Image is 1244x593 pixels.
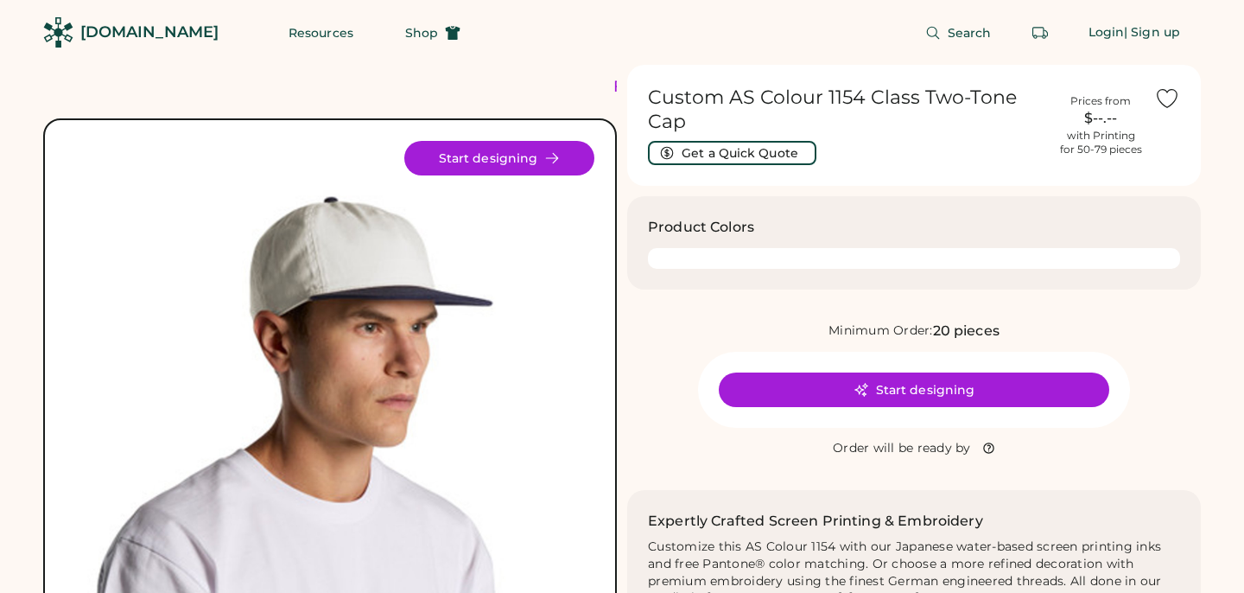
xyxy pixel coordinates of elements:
button: Shop [384,16,481,50]
div: Order will be ready by [833,440,971,457]
span: Shop [405,27,438,39]
div: | Sign up [1124,24,1180,41]
button: Retrieve an order [1023,16,1057,50]
h1: Custom AS Colour 1154 Class Two-Tone Cap [648,86,1047,134]
button: Search [904,16,1012,50]
button: Start designing [404,141,594,175]
button: Get a Quick Quote [648,141,816,165]
div: Prices from [1070,94,1131,108]
div: Minimum Order: [828,322,933,340]
div: [DOMAIN_NAME] [80,22,219,43]
div: FREE SHIPPING [613,75,762,99]
span: Search [948,27,992,39]
h3: Product Colors [648,217,754,238]
button: Resources [268,16,374,50]
img: Rendered Logo - Screens [43,17,73,48]
div: 20 pieces [933,321,1000,341]
button: Start designing [719,373,1109,407]
h2: Expertly Crafted Screen Printing & Embroidery [648,511,983,532]
div: with Printing for 50-79 pieces [1060,129,1142,156]
div: Login [1088,24,1125,41]
div: $--.-- [1057,108,1144,129]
